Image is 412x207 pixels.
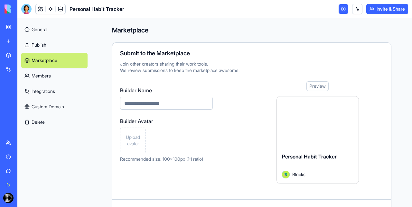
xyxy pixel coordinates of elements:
[120,156,213,162] p: Recommended size: 100x100px (1:1 ratio)
[123,134,143,147] span: Upload avatar
[292,171,305,178] span: Blocks
[282,153,337,160] span: Personal Habit Tracker
[282,171,290,178] img: Avatar
[112,26,391,35] h4: Marketplace
[21,84,88,99] a: Integrations
[21,99,88,114] a: Custom Domain
[21,114,88,130] button: Delete
[366,4,408,14] button: Invite & Share
[21,37,88,53] a: Publish
[306,81,329,91] div: Preview
[5,4,44,14] img: logo
[21,68,88,84] a: Members
[21,22,88,37] a: General
[276,96,359,184] a: Personal Habit TrackerAvatarBlocks
[120,86,213,94] label: Builder Name
[120,50,383,56] div: Submit to the Marketplace
[70,5,124,13] span: Personal Habit Tracker
[21,53,88,68] a: Marketplace
[120,61,383,74] div: Join other creators sharing their work tools. We review submissions to keep the marketplace awesome.
[3,193,14,203] img: ACg8ocIoqxqw4T8hR2XvVGV9vQ5h34YT19Be4FxVUoHKjttf-QDB6OIq=s96-c
[120,117,213,125] label: Builder Avatar
[120,128,146,153] div: Upload avatar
